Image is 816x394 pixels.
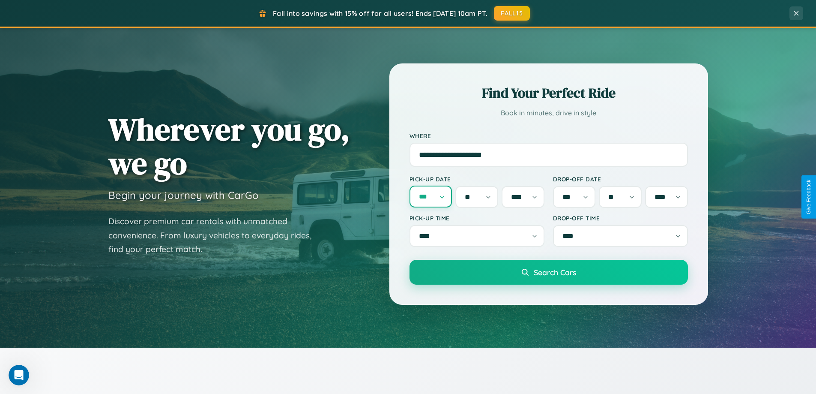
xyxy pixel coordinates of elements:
[409,260,688,285] button: Search Cars
[409,132,688,139] label: Where
[494,6,530,21] button: FALL15
[273,9,487,18] span: Fall into savings with 15% off for all users! Ends [DATE] 10am PT.
[409,84,688,102] h2: Find Your Perfect Ride
[553,175,688,183] label: Drop-off Date
[108,189,259,202] h3: Begin your journey with CarGo
[409,175,544,183] label: Pick-up Date
[806,180,812,214] div: Give Feedback
[409,107,688,119] p: Book in minutes, drive in style
[108,112,350,180] h1: Wherever you go, we go
[9,365,29,385] iframe: Intercom live chat
[553,214,688,222] label: Drop-off Time
[534,268,576,277] span: Search Cars
[108,214,323,256] p: Discover premium car rentals with unmatched convenience. From luxury vehicles to everyday rides, ...
[409,214,544,222] label: Pick-up Time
